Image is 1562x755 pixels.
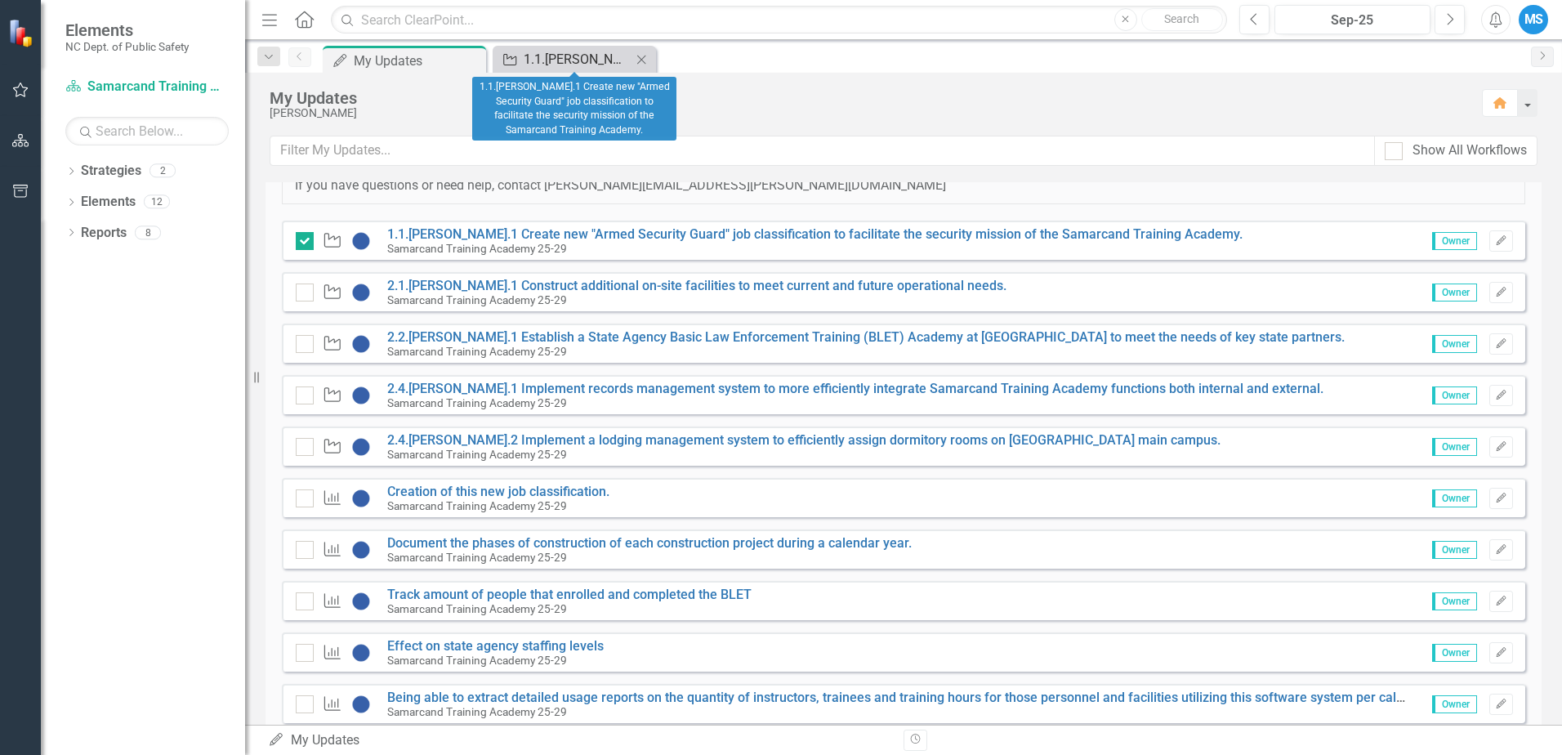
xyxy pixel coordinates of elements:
p: If you have questions or need help, contact [PERSON_NAME][EMAIL_ADDRESS][PERSON_NAME][DOMAIN_NAME] [295,176,1512,195]
div: 2 [150,164,176,178]
img: No Information [351,540,371,560]
span: Owner [1432,489,1477,507]
img: No Information [351,643,371,663]
span: Elements [65,20,189,40]
a: Track amount of people that enrolled and completed the BLET [387,587,752,602]
img: No Information [351,592,371,611]
div: 8 [135,226,161,239]
span: Search [1164,12,1199,25]
input: Search Below... [65,117,229,145]
span: Owner [1432,438,1477,456]
small: Samarcand Training Academy 25-29 [387,242,567,255]
a: Being able to extract detailed usage reports on the quantity of instructors, trainees and trainin... [387,690,1462,705]
input: Search ClearPoint... [331,6,1227,34]
a: Effect on state agency staffing levels [387,638,604,654]
small: NC Dept. of Public Safety [65,40,189,53]
small: Samarcand Training Academy 25-29 [387,396,567,409]
a: Document the phases of construction of each construction project during a calendar year. [387,535,912,551]
small: Samarcand Training Academy 25-29 [387,499,567,512]
a: 2.2.[PERSON_NAME].1 Establish a State Agency Basic Law Enforcement Training (BLET) Academy at [GE... [387,329,1345,345]
small: Samarcand Training Academy 25-29 [387,345,567,358]
button: Sep-25 [1274,5,1430,34]
button: MS [1519,5,1548,34]
img: No Information [351,231,371,251]
div: My Updates [268,731,891,750]
div: My Updates [354,51,482,71]
a: Samarcand Training Academy 25-29 [65,78,229,96]
span: Owner [1432,644,1477,662]
div: 1.1.[PERSON_NAME].1 Create new "Armed Security Guard" job classification to facilitate the securi... [472,77,676,141]
small: Samarcand Training Academy 25-29 [387,654,567,667]
a: Strategies [81,162,141,181]
img: No Information [351,695,371,714]
div: 12 [144,195,170,209]
div: Sep-25 [1280,11,1425,30]
small: Samarcand Training Academy 25-29 [387,705,567,718]
div: Show All Workflows [1412,141,1527,160]
a: Reports [81,224,127,243]
a: 2.1.[PERSON_NAME].1 Construct additional on-site facilities to meet current and future operationa... [387,278,1006,293]
button: Search [1141,8,1223,31]
span: Owner [1432,386,1477,404]
img: ClearPoint Strategy [8,19,37,47]
span: Owner [1432,695,1477,713]
span: Owner [1432,592,1477,610]
span: Owner [1432,335,1477,353]
a: Elements [81,193,136,212]
div: [PERSON_NAME] [270,107,1466,119]
span: Owner [1432,541,1477,559]
span: Owner [1432,232,1477,250]
img: No Information [351,283,371,302]
div: My Updates [270,89,1466,107]
a: Creation of this new job classification. [387,484,609,499]
a: 1.1.[PERSON_NAME].1 Create new "Armed Security Guard" job classification to facilitate the securi... [387,226,1243,242]
small: Samarcand Training Academy 25-29 [387,293,567,306]
a: 2.4.[PERSON_NAME].2 Implement a lodging management system to efficiently assign dormitory rooms o... [387,432,1221,448]
span: Owner [1432,284,1477,302]
div: 1.1.[PERSON_NAME].1 Create new "Armed Security Guard" job classification to facilitate the securi... [524,49,631,69]
a: 1.1.[PERSON_NAME].1 Create new "Armed Security Guard" job classification to facilitate the securi... [497,49,631,69]
img: No Information [351,489,371,508]
img: No Information [351,437,371,457]
img: No Information [351,386,371,405]
small: Samarcand Training Academy 25-29 [387,551,567,564]
small: Samarcand Training Academy 25-29 [387,448,567,461]
small: Samarcand Training Academy 25-29 [387,602,567,615]
a: 2.4.[PERSON_NAME].1 Implement records management system to more efficiently integrate Samarcand T... [387,381,1323,396]
input: Filter My Updates... [270,136,1375,166]
img: No Information [351,334,371,354]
